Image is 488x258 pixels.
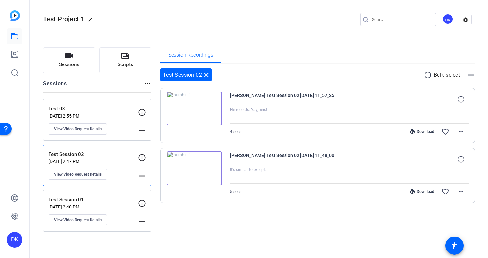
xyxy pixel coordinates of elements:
div: Test Session 02 [160,68,212,81]
p: Bulk select [434,71,460,79]
span: 4 secs [230,129,241,134]
span: Test Project 1 [43,15,85,23]
mat-icon: favorite_border [441,128,449,136]
mat-icon: more_horiz [457,128,465,136]
div: DK [442,14,453,24]
button: View Video Request Details [49,123,107,135]
mat-icon: more_horiz [138,172,146,180]
span: Scripts [118,61,133,68]
span: 5 secs [230,189,241,194]
img: thumb-nail [167,92,222,125]
mat-icon: more_horiz [138,218,146,225]
div: Download [407,189,438,194]
mat-icon: more_horiz [144,80,151,88]
span: [PERSON_NAME] Test Session 02 [DATE] 11_48_00 [230,151,351,167]
mat-icon: more_horiz [457,188,465,195]
span: View Video Request Details [54,217,102,222]
mat-icon: accessibility [451,242,458,250]
div: Download [407,129,438,134]
button: Sessions [43,47,95,73]
ngx-avatar: Dave Kaufman [442,14,454,25]
button: Scripts [99,47,152,73]
span: View Video Request Details [54,172,102,177]
img: thumb-nail [167,151,222,185]
p: Test Session 02 [49,151,138,158]
mat-icon: settings [459,15,472,25]
mat-icon: favorite_border [441,188,449,195]
img: blue-gradient.svg [10,10,20,21]
span: View Video Request Details [54,126,102,132]
span: [PERSON_NAME] Test Session 02 [DATE] 11_57_25 [230,92,351,107]
button: View Video Request Details [49,214,107,225]
p: [DATE] 2:55 PM [49,113,138,119]
p: [DATE] 2:40 PM [49,204,138,209]
span: Sessions [59,61,79,68]
h2: Sessions [43,80,67,92]
div: DK [7,232,22,248]
input: Search [372,16,431,23]
mat-icon: radio_button_unchecked [424,71,434,79]
mat-icon: more_horiz [138,127,146,135]
p: [DATE] 2:47 PM [49,159,138,164]
p: Test Session 01 [49,196,138,204]
button: View Video Request Details [49,169,107,180]
p: Test 03 [49,105,138,113]
mat-icon: edit [88,17,96,25]
mat-icon: close [202,71,210,79]
mat-icon: more_horiz [467,71,475,79]
span: Session Recordings [168,52,213,58]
